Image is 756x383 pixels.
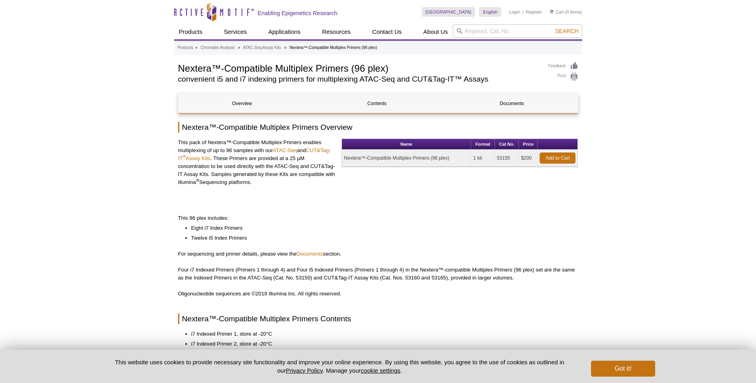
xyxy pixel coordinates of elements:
th: Cat No. [495,139,519,150]
h2: convenient i5 and i7 indexing primers for multiplexing ATAC-Seq and CUT&Tag-IT™ Assays [178,76,540,83]
a: Documents [297,251,323,257]
p: This pack of Nextera™-Compatible Multiplex Primers enables multiplexing of up to 96 samples with ... [178,139,336,186]
a: Products [178,44,193,51]
p: For sequencing and primer details, please view the section. [178,250,578,258]
a: Products [174,24,207,39]
a: Contact Us [367,24,406,39]
li: i7 Indexed Primer 2, store at -20°C [191,340,570,348]
a: Chromatin Analysis [200,44,235,51]
p: This 96 plex includes: [178,214,578,222]
a: ATAC-Seq Assay Kits [243,44,281,51]
a: [GEOGRAPHIC_DATA] [422,7,475,17]
h2: Enabling Epigenetics Research [258,10,338,17]
li: Eight i7 Index Primers [191,224,570,232]
li: » [195,45,198,50]
h1: Nextera™-Compatible Multiplex Primers (96 plex) [178,62,540,74]
a: English [479,7,501,17]
td: 53155 [495,150,519,167]
a: Register [526,9,542,15]
h2: Nextera™-Compatible Multiplex Primers Contents [178,313,578,324]
li: » [284,45,287,50]
a: Login [509,9,520,15]
p: Oligonucleotide sequences are ©2019 Illumina Inc. All rights reserved. [178,290,578,298]
li: i7 Indexed Primer 1, store at -20°C [191,330,570,338]
li: | [522,7,524,17]
sup: ® [196,178,199,183]
a: Privacy Policy [286,367,322,374]
button: Search [553,27,581,35]
th: Price [519,139,538,150]
td: 1 kit [471,150,495,167]
td: $200 [519,150,538,167]
a: Add to Cart [540,152,575,164]
a: ATAC-Seq [273,147,297,153]
a: Documents [448,94,575,113]
td: Nextera™-Compatible Multiplex Primers (96 plex) [342,150,471,167]
a: Resources [317,24,355,39]
li: » [238,45,240,50]
a: Print [548,72,578,81]
span: Search [555,28,578,34]
sup: ® [183,154,186,159]
button: cookie settings [361,367,400,374]
p: This website uses cookies to provide necessary site functionality and improve your online experie... [101,358,578,375]
th: Name [342,139,471,150]
a: Services [219,24,252,39]
a: Cart [550,9,564,15]
a: Overview [179,94,306,113]
h2: Nextera™-Compatible Multiplex Primers Overview [178,122,578,133]
th: Format [471,139,495,150]
input: Keyword, Cat. No. [453,24,582,38]
button: Got it! [591,361,655,377]
li: (0 items) [550,7,582,17]
img: Your Cart [550,10,554,14]
a: Feedback [548,62,578,70]
li: Nextera™-Compatible Multiplex Primers (96 plex) [289,45,377,50]
a: About Us [418,24,453,39]
li: Twelve i5 Index Primers [191,234,570,242]
p: Four i7 Indexed Primers (Primers 1 through 4) and Four i5 Indexed Primers (Primers 1 through 4) i... [178,266,578,282]
a: Applications [263,24,305,39]
a: Contents [313,94,440,113]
